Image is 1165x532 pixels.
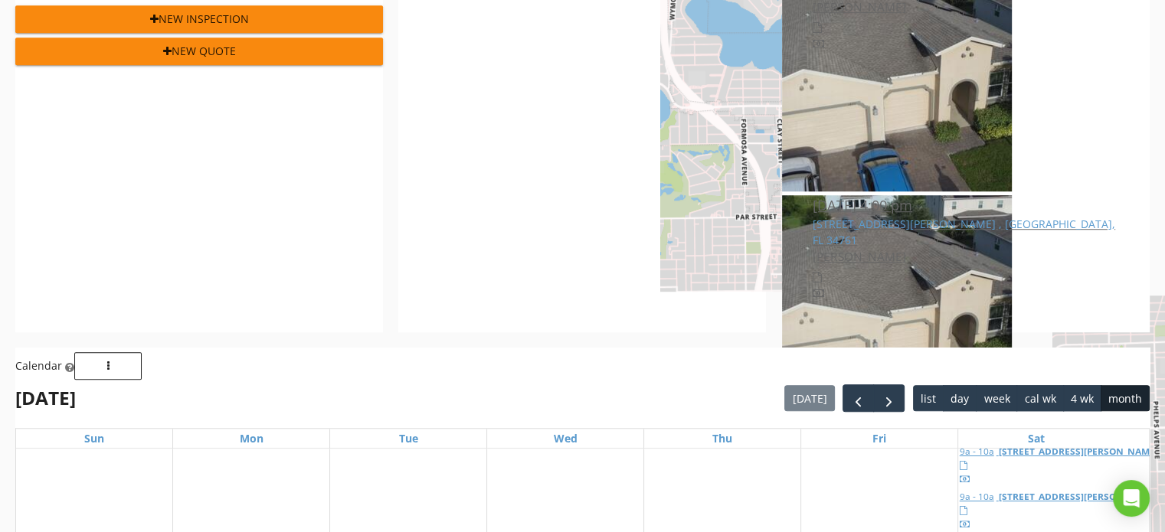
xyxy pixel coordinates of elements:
a: Wednesday [550,429,580,448]
a: Sunday [81,429,107,448]
a: Saturday [1025,429,1048,448]
span: New Quote [172,43,236,59]
button: month [1101,385,1150,411]
span: 9a - 10a [960,490,994,502]
button: Next month [873,384,905,412]
span: New Inspection [159,11,249,27]
a: 9a - 10a [STREET_ADDRESS][PERSON_NAME] [960,490,1158,531]
span: [STREET_ADDRESS][PERSON_NAME] [999,445,1158,457]
img: image_processing2025082488smewog.jpeg [782,195,1012,425]
a: Thursday [709,429,735,448]
span: Calendar [15,358,62,373]
button: Previous month [843,384,874,412]
a: [DATE] 4:00 pm [STREET_ADDRESS][PERSON_NAME] , [GEOGRAPHIC_DATA], FL 34761 [PERSON_NAME] [782,195,1150,429]
button: list [913,385,944,411]
a: [STREET_ADDRESS][PERSON_NAME] , [GEOGRAPHIC_DATA], FL 34761 [813,217,1115,247]
a: Friday [869,429,889,448]
div: [DATE] 4:00 pm [813,195,1119,216]
span: [PERSON_NAME] [813,249,906,265]
button: [DATE] [784,385,834,411]
a: Tuesday [396,429,421,448]
button: cal wk [1016,385,1063,411]
span: 9a - 10a [960,445,994,457]
div: Open Intercom Messenger [1113,480,1150,517]
h2: [DATE] [15,384,76,413]
a: 9a - 10a [STREET_ADDRESS][PERSON_NAME] [960,445,1158,486]
a: Monday [237,429,267,448]
button: New Quote [15,38,383,65]
button: 4 wk [1063,385,1101,411]
span: [STREET_ADDRESS][PERSON_NAME] [999,490,1158,502]
a: 9a - 10a [STREET_ADDRESS][PERSON_NAME] [960,443,1113,488]
button: week [976,385,1017,411]
button: day [943,385,977,411]
button: New Inspection [15,5,383,33]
